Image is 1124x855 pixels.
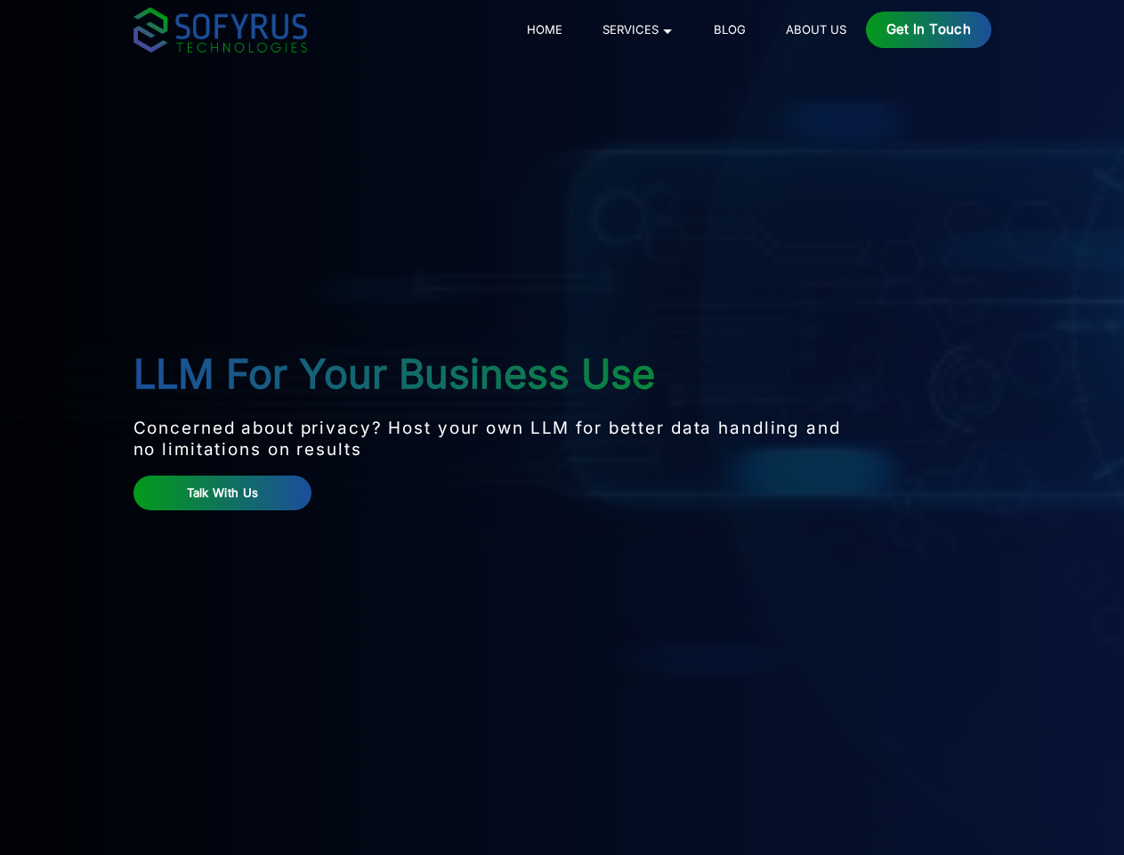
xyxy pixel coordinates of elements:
a: Talk With Us [133,476,312,510]
a: Blog [707,19,752,40]
h1: LLM For Your Business Use [133,351,848,397]
a: Home [520,19,569,40]
img: sofyrus [133,7,307,53]
p: Concerned about privacy? Host your own LLM for better data handling and no limitations on results [133,418,848,460]
a: About Us [779,19,853,40]
a: Get in Touch [866,12,991,48]
a: Services 🞃 [595,19,680,40]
